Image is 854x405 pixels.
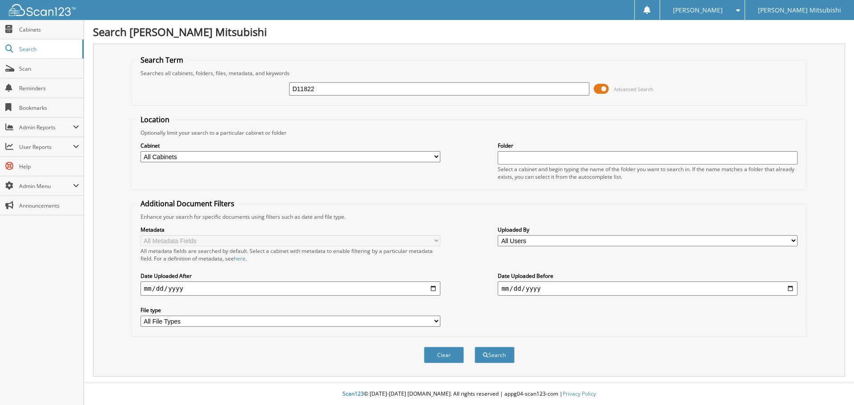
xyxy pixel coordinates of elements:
[19,26,79,33] span: Cabinets
[19,45,78,53] span: Search
[673,8,723,13] span: [PERSON_NAME]
[136,55,188,65] legend: Search Term
[234,255,246,262] a: here
[141,142,440,149] label: Cabinet
[141,281,440,296] input: start
[424,347,464,363] button: Clear
[758,8,841,13] span: [PERSON_NAME] Mitsubishi
[498,142,798,149] label: Folder
[498,226,798,233] label: Uploaded By
[136,115,174,124] legend: Location
[19,124,73,131] span: Admin Reports
[342,390,364,397] span: Scan123
[136,213,802,221] div: Enhance your search for specific documents using filters such as date and file type.
[93,24,845,39] h1: Search [PERSON_NAME] Mitsubishi
[9,4,76,16] img: scan123-logo-white.svg
[498,281,798,296] input: end
[141,306,440,314] label: File type
[19,182,73,190] span: Admin Menu
[136,129,802,136] div: Optionally limit your search to a particular cabinet or folder
[475,347,515,363] button: Search
[84,383,854,405] div: © [DATE]-[DATE] [DOMAIN_NAME]. All rights reserved | appg04-scan123-com |
[19,65,79,72] span: Scan
[19,163,79,170] span: Help
[498,272,798,280] label: Date Uploaded Before
[136,199,239,209] legend: Additional Document Filters
[19,104,79,112] span: Bookmarks
[19,143,73,151] span: User Reports
[810,362,854,405] iframe: Chat Widget
[19,202,79,209] span: Announcements
[136,69,802,77] div: Searches all cabinets, folders, files, metadata, and keywords
[614,86,653,92] span: Advanced Search
[141,226,440,233] label: Metadata
[563,390,596,397] a: Privacy Policy
[498,165,798,180] div: Select a cabinet and begin typing the name of the folder you want to search in. If the name match...
[141,272,440,280] label: Date Uploaded After
[141,247,440,262] div: All metadata fields are searched by default. Select a cabinet with metadata to enable filtering b...
[19,84,79,92] span: Reminders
